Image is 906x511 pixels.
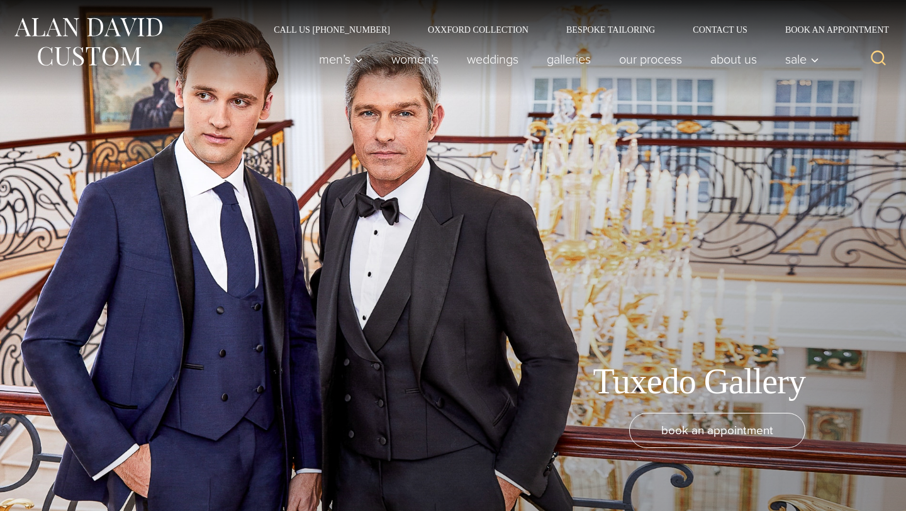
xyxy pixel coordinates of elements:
[255,25,409,34] a: Call Us [PHONE_NUMBER]
[547,25,674,34] a: Bespoke Tailoring
[13,14,164,70] img: Alan David Custom
[785,53,819,65] span: Sale
[674,25,766,34] a: Contact Us
[305,47,826,72] nav: Primary Navigation
[696,47,771,72] a: About Us
[863,44,893,74] button: View Search Form
[629,413,805,448] a: book an appointment
[409,25,547,34] a: Oxxford Collection
[255,25,893,34] nav: Secondary Navigation
[661,421,773,439] span: book an appointment
[593,361,805,403] h1: Tuxedo Gallery
[533,47,605,72] a: Galleries
[605,47,696,72] a: Our Process
[377,47,453,72] a: Women’s
[319,53,363,65] span: Men’s
[766,25,893,34] a: Book an Appointment
[453,47,533,72] a: weddings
